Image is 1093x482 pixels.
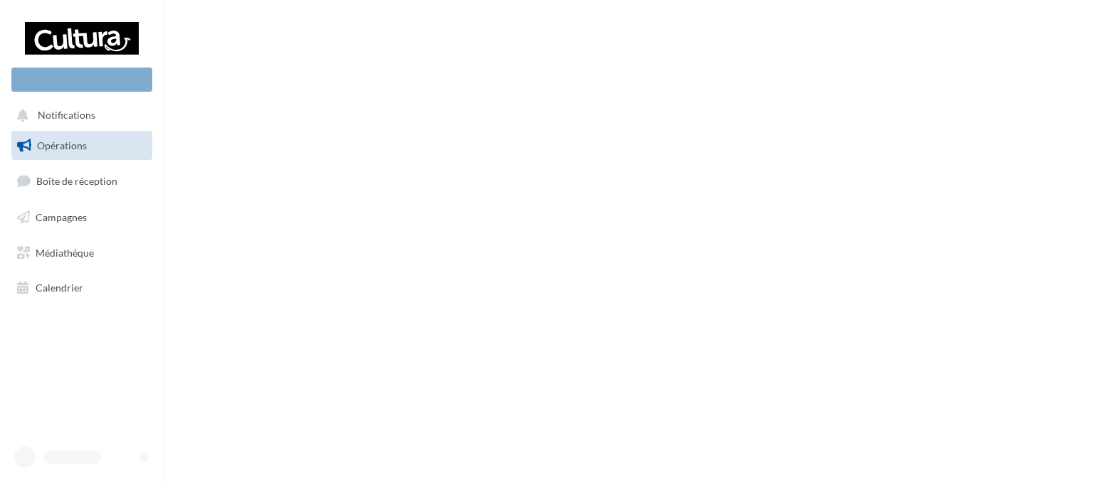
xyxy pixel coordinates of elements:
div: Nouvelle campagne [11,68,152,92]
a: Campagnes [9,203,155,232]
span: Opérations [37,139,87,151]
span: Boîte de réception [36,175,117,187]
a: Médiathèque [9,238,155,268]
a: Opérations [9,131,155,161]
span: Calendrier [36,282,83,294]
span: Notifications [38,109,95,122]
span: Médiathèque [36,246,94,258]
a: Boîte de réception [9,166,155,196]
a: Calendrier [9,273,155,303]
span: Campagnes [36,211,87,223]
